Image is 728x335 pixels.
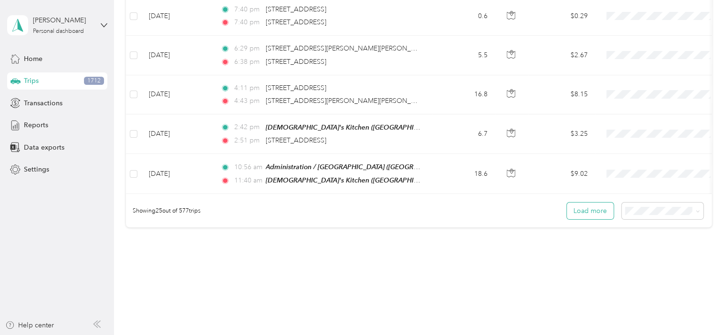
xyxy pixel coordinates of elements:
[675,282,728,335] iframe: Everlance-gr Chat Button Frame
[266,58,326,66] span: [STREET_ADDRESS]
[266,84,326,92] span: [STREET_ADDRESS]
[234,135,261,146] span: 2:51 pm
[266,123,550,132] span: [DEMOGRAPHIC_DATA]'s Kitchen ([GEOGRAPHIC_DATA], [GEOGRAPHIC_DATA], [US_STATE])
[432,154,495,194] td: 18.6
[234,162,261,173] span: 10:56 am
[24,98,62,108] span: Transactions
[234,175,261,186] span: 11:40 am
[5,320,54,330] button: Help center
[529,36,595,75] td: $2.67
[266,18,326,26] span: [STREET_ADDRESS]
[24,76,39,86] span: Trips
[432,114,495,154] td: 6.7
[234,83,261,93] span: 4:11 pm
[234,43,261,54] span: 6:29 pm
[266,5,326,13] span: [STREET_ADDRESS]
[24,142,64,152] span: Data exports
[126,207,200,215] span: Showing 25 out of 577 trips
[84,77,104,85] span: 1712
[266,97,432,105] span: [STREET_ADDRESS][PERSON_NAME][PERSON_NAME]
[432,75,495,114] td: 16.8
[266,44,432,52] span: [STREET_ADDRESS][PERSON_NAME][PERSON_NAME]
[141,114,213,154] td: [DATE]
[234,96,261,106] span: 4:43 pm
[234,122,261,132] span: 2:42 pm
[529,114,595,154] td: $3.25
[234,4,261,15] span: 7:40 pm
[24,120,48,130] span: Reports
[141,75,213,114] td: [DATE]
[567,203,614,219] button: Load more
[234,17,261,28] span: 7:40 pm
[33,29,84,34] div: Personal dashboard
[24,54,42,64] span: Home
[24,164,49,174] span: Settings
[234,57,261,67] span: 6:38 pm
[266,136,326,144] span: [STREET_ADDRESS]
[529,154,595,194] td: $9.02
[141,36,213,75] td: [DATE]
[33,15,93,25] div: [PERSON_NAME]
[266,176,550,184] span: [DEMOGRAPHIC_DATA]'s Kitchen ([GEOGRAPHIC_DATA], [GEOGRAPHIC_DATA], [US_STATE])
[432,36,495,75] td: 5.5
[141,154,213,194] td: [DATE]
[529,75,595,114] td: $8.15
[266,163,494,171] span: Administration / [GEOGRAPHIC_DATA] ([GEOGRAPHIC_DATA], [US_STATE])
